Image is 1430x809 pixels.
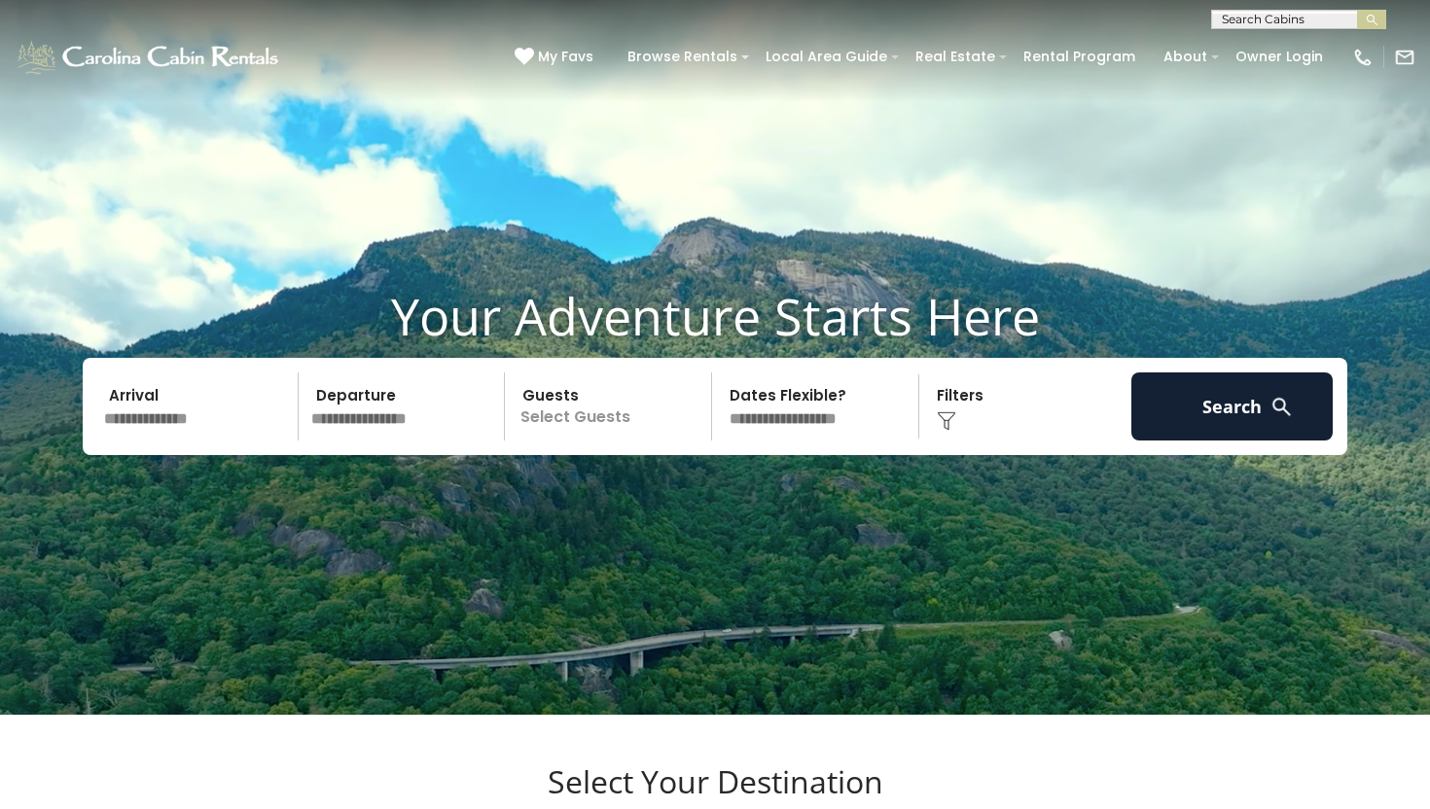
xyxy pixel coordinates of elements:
[515,47,598,68] a: My Favs
[1014,42,1145,72] a: Rental Program
[937,411,956,431] img: filter--v1.png
[618,42,747,72] a: Browse Rentals
[15,38,284,77] img: White-1-1-2.png
[1394,47,1415,68] img: mail-regular-white.png
[1226,42,1333,72] a: Owner Login
[906,42,1005,72] a: Real Estate
[15,286,1415,346] h1: Your Adventure Starts Here
[1352,47,1374,68] img: phone-regular-white.png
[1154,42,1217,72] a: About
[756,42,897,72] a: Local Area Guide
[1131,372,1333,440] button: Search
[538,47,593,67] span: My Favs
[1269,395,1294,419] img: search-regular-white.png
[511,372,711,440] p: Select Guests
